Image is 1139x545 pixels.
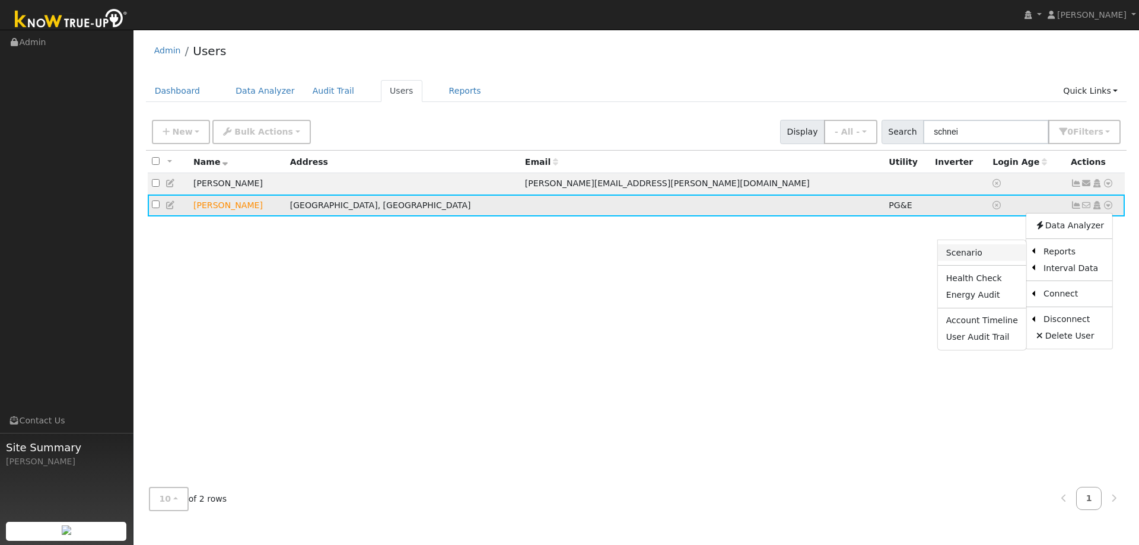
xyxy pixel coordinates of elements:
[938,287,1026,304] a: Energy Audit Report
[938,270,1026,286] a: Health Check Report
[189,173,286,195] td: [PERSON_NAME]
[1103,199,1113,212] a: Other actions
[938,244,1026,261] a: Scenario Report
[938,313,1026,329] a: Account Timeline Report
[1035,243,1112,260] a: Reports
[154,46,181,55] a: Admin
[1073,127,1103,136] span: Filter
[938,329,1026,346] a: User Audit Trail
[1054,80,1127,102] a: Quick Links
[1035,260,1112,276] a: Interval Data
[1026,328,1112,345] a: Delete User
[992,200,1003,210] a: No login access
[1103,177,1113,190] a: Other actions
[160,494,171,503] span: 10
[525,157,558,167] span: Email
[1071,156,1121,168] div: Actions
[152,120,211,144] button: New
[935,156,984,168] div: Inverter
[146,80,209,102] a: Dashboard
[889,200,912,210] span: PG&E
[304,80,363,102] a: Audit Trail
[882,120,924,144] span: Search
[1057,10,1127,20] span: [PERSON_NAME]
[166,200,176,210] a: Edit User
[1071,200,1081,210] a: Show Graph
[149,487,227,511] span: of 2 rows
[1098,127,1103,136] span: s
[9,7,133,33] img: Know True-Up
[6,439,127,455] span: Site Summary
[149,487,189,511] button: 10
[889,156,927,168] div: Utility
[1076,487,1102,510] a: 1
[1026,218,1112,234] a: Data Analyzer
[923,120,1049,144] input: Search
[992,157,1047,167] span: Days since last login
[193,157,228,167] span: Name
[290,156,517,168] div: Address
[6,455,127,468] div: [PERSON_NAME]
[1035,286,1112,302] a: Connect
[992,179,1003,188] a: No login access
[62,525,71,535] img: retrieve
[286,195,521,216] td: [GEOGRAPHIC_DATA], [GEOGRAPHIC_DATA]
[234,127,293,136] span: Bulk Actions
[189,195,286,216] td: Lead
[172,127,192,136] span: New
[440,80,490,102] a: Reports
[780,120,825,144] span: Display
[212,120,310,144] button: Bulk Actions
[1081,177,1092,190] a: anton.schneider@gmail.com
[1048,120,1121,144] button: 0Filters
[227,80,304,102] a: Data Analyzer
[1081,201,1092,209] i: No email address
[1092,200,1102,210] a: Login As
[1035,311,1112,328] a: Disconnect
[824,120,877,144] button: - All -
[1071,179,1081,188] a: Not connected
[193,44,226,58] a: Users
[381,80,422,102] a: Users
[525,179,810,188] span: [PERSON_NAME][EMAIL_ADDRESS][PERSON_NAME][DOMAIN_NAME]
[1092,179,1102,188] a: Login As
[166,179,176,188] a: Edit User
